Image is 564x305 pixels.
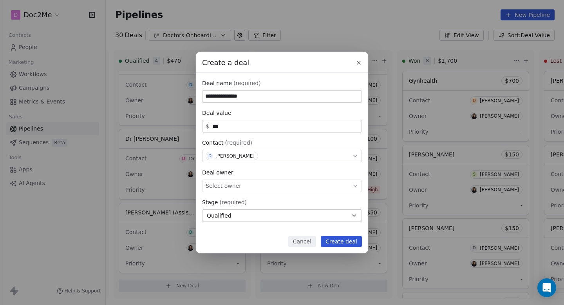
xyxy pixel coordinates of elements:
[202,228,362,236] div: Expected close date
[202,109,362,117] div: Deal value
[202,58,249,68] span: Create a deal
[202,198,218,206] span: Stage
[321,236,362,247] button: Create deal
[202,139,223,147] span: Contact
[207,212,231,220] span: Qualified
[288,236,316,247] button: Cancel
[233,79,261,87] span: (required)
[225,139,252,147] span: (required)
[215,153,255,159] div: [PERSON_NAME]
[202,169,362,176] div: Deal owner
[219,198,247,206] span: (required)
[208,153,211,159] div: D
[206,122,209,130] span: $
[202,79,232,87] span: Deal name
[206,182,241,190] span: Select owner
